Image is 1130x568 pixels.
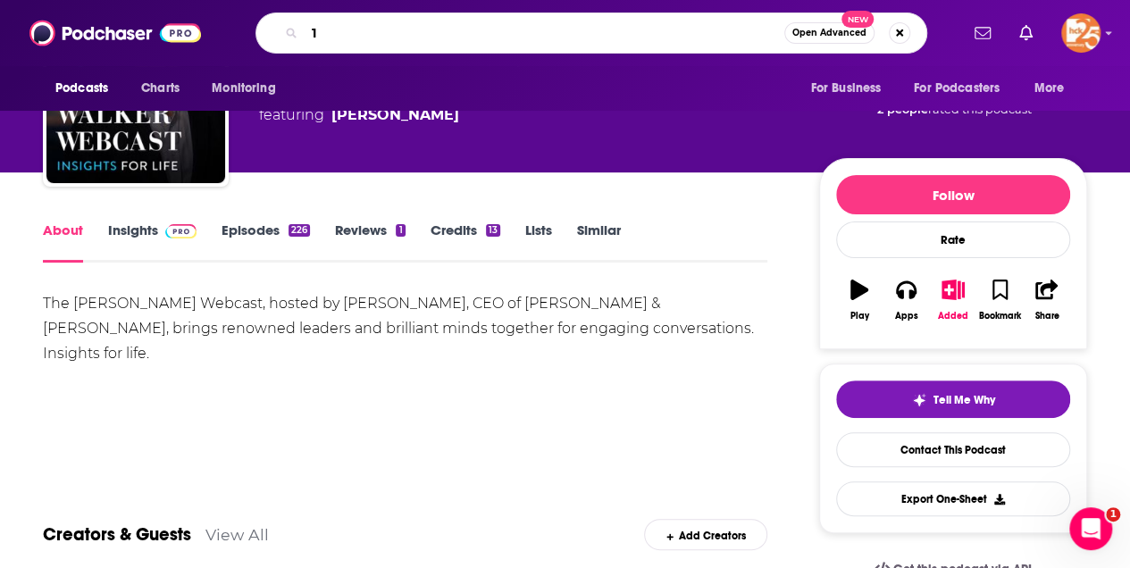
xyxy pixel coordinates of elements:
[43,291,767,366] div: The [PERSON_NAME] Webcast, hosted by [PERSON_NAME], CEO of [PERSON_NAME] & [PERSON_NAME], brings ...
[850,311,869,322] div: Play
[43,523,191,546] a: Creators & Guests
[912,393,926,407] img: tell me why sparkle
[255,13,927,54] div: Search podcasts, credits, & more...
[784,22,875,44] button: Open AdvancedNew
[836,268,883,332] button: Play
[55,76,108,101] span: Podcasts
[644,519,766,550] div: Add Creators
[841,11,874,28] span: New
[331,104,459,126] a: Willy Walker
[914,76,1000,101] span: For Podcasters
[883,268,929,332] button: Apps
[1061,13,1101,53] span: Logged in as kerrifulks
[29,16,201,50] img: Podchaser - Follow, Share and Rate Podcasts
[525,221,552,263] a: Lists
[836,432,1070,467] a: Contact This Podcast
[1034,311,1059,322] div: Share
[938,311,968,322] div: Added
[335,221,405,263] a: Reviews1
[1069,507,1112,550] iframe: Intercom live chat
[902,71,1025,105] button: open menu
[396,224,405,237] div: 1
[1061,13,1101,53] button: Show profile menu
[836,175,1070,214] button: Follow
[305,19,784,47] input: Search podcasts, credits, & more...
[108,221,197,263] a: InsightsPodchaser Pro
[933,393,995,407] span: Tell Me Why
[199,71,298,105] button: open menu
[1106,507,1120,522] span: 1
[1034,76,1065,101] span: More
[43,71,131,105] button: open menu
[836,380,1070,418] button: tell me why sparkleTell Me Why
[976,268,1023,332] button: Bookmark
[205,525,269,544] a: View All
[930,268,976,332] button: Added
[836,481,1070,516] button: Export One-Sheet
[798,71,903,105] button: open menu
[792,29,866,38] span: Open Advanced
[165,224,197,238] img: Podchaser Pro
[222,221,310,263] a: Episodes226
[1024,268,1070,332] button: Share
[1012,18,1040,48] a: Show notifications dropdown
[895,311,918,322] div: Apps
[836,221,1070,258] div: Rate
[967,18,998,48] a: Show notifications dropdown
[431,221,500,263] a: Credits13
[810,76,881,101] span: For Business
[130,71,190,105] a: Charts
[289,224,310,237] div: 226
[1022,71,1087,105] button: open menu
[212,76,275,101] span: Monitoring
[486,224,500,237] div: 13
[577,221,621,263] a: Similar
[1061,13,1101,53] img: User Profile
[141,76,180,101] span: Charts
[259,104,651,126] span: featuring
[979,311,1021,322] div: Bookmark
[43,221,83,263] a: About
